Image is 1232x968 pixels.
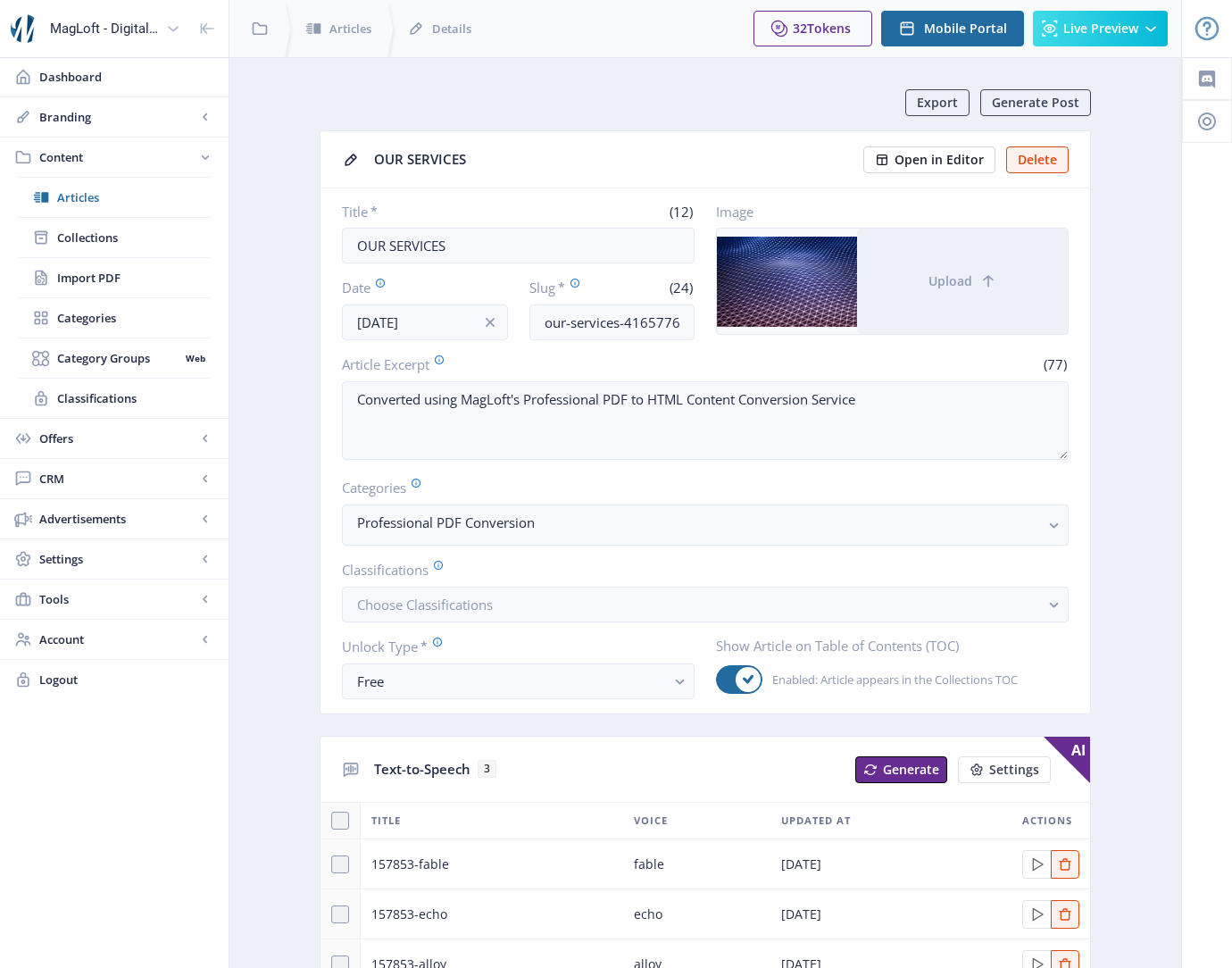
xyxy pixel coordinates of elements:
nb-badge: Web [179,349,211,367]
span: (12) [667,203,695,221]
input: this-is-how-a-slug-looks-like [529,305,695,340]
span: Choose Classifications [357,596,493,613]
button: info [472,305,508,340]
label: Unlock Type [342,637,680,656]
span: (24) [667,279,695,296]
span: CRM [39,470,196,488]
span: Content [39,148,196,166]
span: Actions [1022,810,1072,831]
button: Generate Post [980,89,1091,116]
span: Account [39,630,196,648]
td: 157853-echo [361,889,623,939]
label: Show Article on Table of Contents (TOC) [716,637,1054,655]
span: VOICE [634,810,668,831]
a: Category GroupsWeb [18,338,211,378]
label: Article Excerpt [342,355,698,374]
span: Categories [57,309,211,327]
button: Generate [855,756,947,783]
a: Edit page [1051,904,1079,921]
span: Tokens [807,20,851,37]
span: TITLE [371,810,401,831]
a: Collections [18,218,211,257]
button: Live Preview [1033,11,1168,46]
td: 157853-fable [361,839,623,889]
span: Details [432,20,471,38]
span: Offers [39,430,196,447]
span: (77) [1041,355,1069,373]
a: Articles [18,178,211,217]
a: New page [947,756,1051,783]
span: Dashboard [39,68,214,86]
span: Branding [39,108,196,126]
span: Open in Editor [895,153,984,167]
label: Title [342,203,512,221]
a: Edit page [1051,854,1079,871]
span: Enabled: Article appears in the Collections TOC [762,669,1018,690]
button: Export [905,89,970,116]
span: Import PDF [57,269,211,287]
button: Upload [857,229,1068,334]
label: Image [716,203,1054,221]
a: New page [845,756,947,783]
span: Generate Post [992,96,1079,110]
span: Settings [989,763,1039,777]
nb-icon: info [481,313,499,331]
button: Settings [958,756,1051,783]
img: properties.app_icon.png [11,14,39,43]
a: Classifications [18,379,211,418]
span: Upload [928,274,972,288]
span: Live Preview [1063,21,1138,36]
span: Logout [39,671,214,688]
button: Choose Classifications [342,587,1069,622]
input: Type Article Title ... [342,228,695,263]
td: fable [623,839,770,889]
td: [DATE] [770,889,1011,939]
button: Open in Editor [863,146,995,173]
span: Articles [57,188,211,206]
a: Edit page [1022,854,1051,871]
div: Free [357,671,665,692]
label: Date [342,278,494,297]
button: Free [342,663,695,699]
td: [DATE] [770,839,1011,889]
span: Advertisements [39,510,196,528]
a: Import PDF [18,258,211,297]
span: 3 [478,760,496,778]
button: Delete [1006,146,1069,173]
td: echo [623,889,770,939]
span: Tools [39,590,196,608]
div: MagLoft - Digital Magazine [50,9,159,48]
div: OUR SERVICES [374,146,853,173]
a: Categories [18,298,211,338]
span: UPDATED AT [781,810,851,831]
span: Category Groups [57,349,179,367]
span: Mobile Portal [924,21,1007,36]
span: Classifications [57,389,211,407]
button: Professional PDF Conversion [342,505,1069,546]
span: AI [1044,737,1090,783]
span: Generate [883,763,939,777]
span: Articles [329,20,371,38]
span: Text-to-Speech [374,760,470,778]
span: Collections [57,229,211,246]
label: Classifications [342,560,1054,580]
label: Slug [529,278,605,297]
nb-select-label: Professional PDF Conversion [357,512,1039,533]
button: 32Tokens [753,11,872,46]
a: Edit page [1022,904,1051,921]
span: Export [917,96,958,110]
label: Categories [342,478,1054,497]
input: Publishing Date [342,305,508,340]
span: Settings [39,550,196,568]
button: Mobile Portal [881,11,1024,46]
